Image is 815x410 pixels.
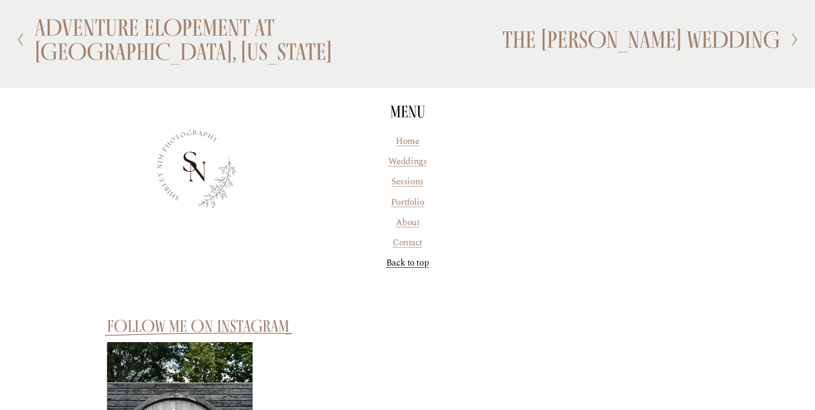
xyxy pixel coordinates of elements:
h2: THE [PERSON_NAME] WEDDING [502,28,780,52]
a: Home [396,135,419,148]
a: Portfolio [391,196,424,209]
a: Back to top [386,257,429,270]
a: Sessions [391,175,424,189]
a: Weddings [388,155,427,168]
a: Contact [393,236,422,250]
h4: menu [307,102,508,121]
a: About [396,216,420,229]
a: THE [PERSON_NAME] WEDDING [502,15,799,64]
h2: ADVENTURE ELOPEMENT AT [GEOGRAPHIC_DATA], [US_STATE] [35,15,408,64]
a: ADVENTURE ELOPEMENT AT [GEOGRAPHIC_DATA], [US_STATE] [16,15,408,64]
a: follow me on instagram [107,316,289,336]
